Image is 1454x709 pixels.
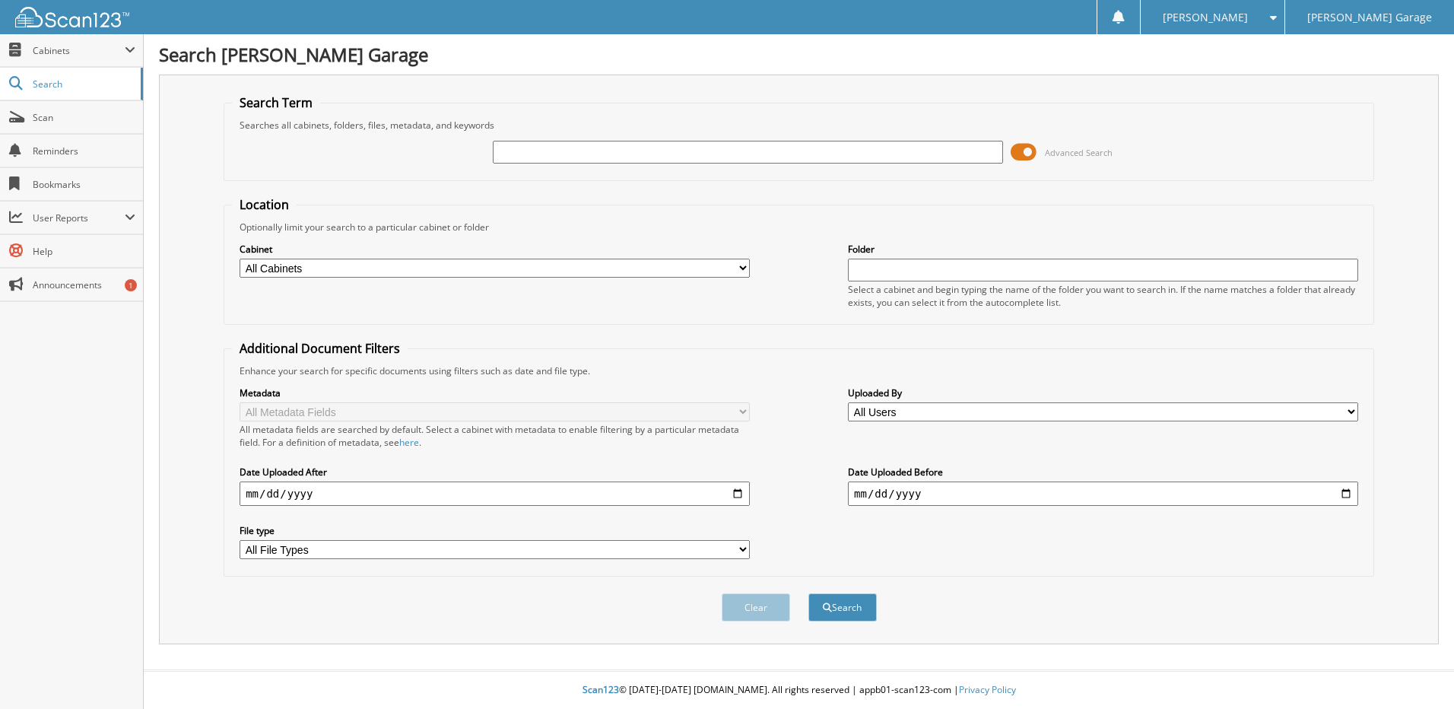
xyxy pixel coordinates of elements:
[240,466,750,478] label: Date Uploaded After
[240,386,750,399] label: Metadata
[232,196,297,213] legend: Location
[159,42,1439,67] h1: Search [PERSON_NAME] Garage
[33,78,133,91] span: Search
[33,111,135,124] span: Scan
[583,683,619,696] span: Scan123
[848,466,1358,478] label: Date Uploaded Before
[15,7,129,27] img: scan123-logo-white.svg
[33,278,135,291] span: Announcements
[722,593,790,622] button: Clear
[232,340,408,357] legend: Additional Document Filters
[33,44,125,57] span: Cabinets
[240,243,750,256] label: Cabinet
[848,283,1358,309] div: Select a cabinet and begin typing the name of the folder you want to search in. If the name match...
[33,211,125,224] span: User Reports
[232,119,1366,132] div: Searches all cabinets, folders, files, metadata, and keywords
[125,279,137,291] div: 1
[848,386,1358,399] label: Uploaded By
[33,178,135,191] span: Bookmarks
[240,482,750,506] input: start
[399,436,419,449] a: here
[232,364,1366,377] div: Enhance your search for specific documents using filters such as date and file type.
[1163,13,1248,22] span: [PERSON_NAME]
[240,423,750,449] div: All metadata fields are searched by default. Select a cabinet with metadata to enable filtering b...
[1045,147,1113,158] span: Advanced Search
[959,683,1016,696] a: Privacy Policy
[848,482,1358,506] input: end
[848,243,1358,256] label: Folder
[1307,13,1432,22] span: [PERSON_NAME] Garage
[240,524,750,537] label: File type
[33,245,135,258] span: Help
[808,593,877,622] button: Search
[33,145,135,157] span: Reminders
[144,672,1454,709] div: © [DATE]-[DATE] [DOMAIN_NAME]. All rights reserved | appb01-scan123-com |
[232,94,320,111] legend: Search Term
[232,221,1366,234] div: Optionally limit your search to a particular cabinet or folder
